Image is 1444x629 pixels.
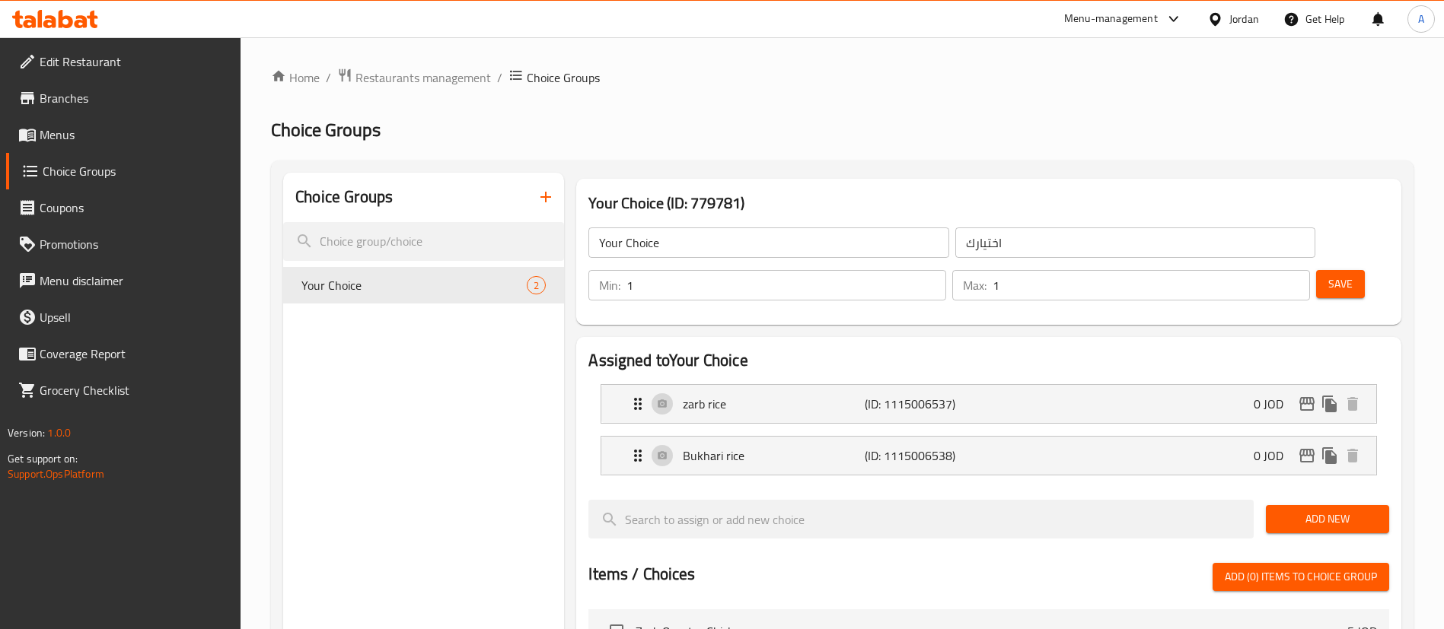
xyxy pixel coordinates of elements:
p: zarb rice [683,395,864,413]
p: (ID: 1115006538) [865,446,986,465]
button: duplicate [1318,392,1341,415]
span: Grocery Checklist [40,381,229,399]
h2: Items / Choices [588,563,695,586]
p: 0 JOD [1254,395,1296,413]
a: Home [271,68,320,87]
p: 0 JOD [1254,446,1296,465]
a: Choice Groups [6,153,241,189]
li: Expand [588,430,1389,481]
li: Expand [588,378,1389,430]
div: Expand [601,385,1376,423]
span: Choice Groups [43,162,229,180]
span: Version: [8,423,45,443]
button: duplicate [1318,444,1341,467]
a: Support.OpsPlatform [8,464,104,484]
div: Menu-management [1064,10,1158,28]
span: Menus [40,125,229,144]
span: Save [1328,275,1353,294]
a: Branches [6,80,241,116]
a: Coverage Report [6,335,241,372]
span: Get support on: [8,449,78,469]
button: edit [1296,392,1318,415]
span: A [1418,11,1424,27]
div: Choices [527,276,546,294]
nav: breadcrumb [271,68,1414,87]
span: Add (0) items to choice group [1225,567,1377,586]
a: Coupons [6,189,241,226]
p: Max: [963,276,987,294]
span: Menu disclaimer [40,272,229,290]
p: Bukhari rice [683,446,864,465]
span: Branches [40,89,229,107]
h2: Choice Groups [295,186,393,208]
span: Choice Groups [527,68,600,87]
a: Promotions [6,226,241,262]
input: search [588,500,1254,538]
div: Jordan [1229,11,1259,27]
button: delete [1341,392,1364,415]
span: Edit Restaurant [40,52,229,71]
a: Upsell [6,299,241,335]
a: Edit Restaurant [6,43,241,80]
li: / [326,68,331,87]
button: edit [1296,444,1318,467]
div: Your Choice2 [283,267,564,303]
h2: Assigned to Your Choice [588,349,1389,372]
span: Coupons [40,199,229,217]
span: Choice Groups [271,113,381,147]
span: Upsell [40,308,229,326]
div: Expand [601,437,1376,475]
p: (ID: 1115006537) [865,395,986,413]
span: 2 [528,278,545,293]
a: Menus [6,116,241,153]
a: Grocery Checklist [6,372,241,408]
a: Restaurants management [337,68,491,87]
button: Add New [1266,505,1389,533]
span: Add New [1278,510,1377,529]
span: Promotions [40,235,229,253]
button: Save [1316,270,1365,298]
span: 1.0.0 [47,423,71,443]
li: / [497,68,502,87]
h3: Your Choice (ID: 779781) [588,191,1389,215]
span: Restaurants management [355,68,491,87]
a: Menu disclaimer [6,262,241,299]
span: Coverage Report [40,345,229,363]
input: search [283,222,564,261]
span: Your Choice [301,276,527,294]
p: Min: [599,276,620,294]
button: delete [1341,444,1364,467]
button: Add (0) items to choice group [1213,563,1389,591]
